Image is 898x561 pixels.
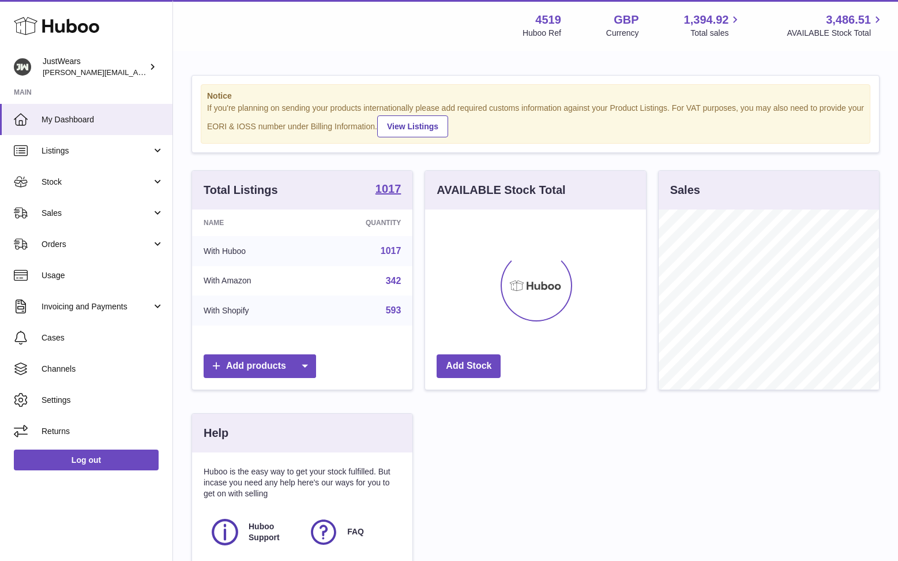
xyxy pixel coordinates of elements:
td: With Amazon [192,266,313,296]
td: With Shopify [192,296,313,326]
img: josh@just-wears.com [14,58,31,76]
th: Quantity [313,210,412,236]
td: With Huboo [192,236,313,266]
span: 1,394.92 [684,12,729,28]
span: Stock [42,177,152,188]
span: Usage [42,270,164,281]
span: 3,486.51 [826,12,871,28]
span: AVAILABLE Stock Total [787,28,884,39]
a: 1,394.92 Total sales [684,12,742,39]
th: Name [192,210,313,236]
div: If you're planning on sending your products internationally please add required customs informati... [207,103,864,137]
div: JustWears [43,56,146,78]
span: Channels [42,364,164,375]
span: Settings [42,395,164,406]
h3: Help [204,425,228,441]
span: Orders [42,239,152,250]
a: Add Stock [437,354,501,378]
h3: AVAILABLE Stock Total [437,182,565,198]
a: Add products [204,354,316,378]
span: Cases [42,332,164,343]
h3: Total Listings [204,182,278,198]
strong: 1017 [375,183,401,195]
a: 593 [386,305,401,315]
span: Huboo Support [249,521,295,543]
span: Listings [42,145,152,156]
div: Currency [606,28,639,39]
span: My Dashboard [42,114,164,125]
strong: GBP [614,12,638,28]
span: Total sales [690,28,742,39]
a: Log out [14,450,159,470]
a: FAQ [308,517,395,548]
h3: Sales [670,182,700,198]
a: 1017 [381,246,401,256]
strong: Notice [207,91,864,102]
span: Invoicing and Payments [42,301,152,312]
a: Huboo Support [209,517,296,548]
span: [PERSON_NAME][EMAIL_ADDRESS][DOMAIN_NAME] [43,68,231,77]
span: Returns [42,426,164,437]
span: FAQ [347,526,364,537]
a: View Listings [377,115,448,137]
a: 342 [386,276,401,286]
a: 1017 [375,183,401,197]
a: 3,486.51 AVAILABLE Stock Total [787,12,884,39]
p: Huboo is the easy way to get your stock fulfilled. But incase you need any help here's our ways f... [204,466,401,499]
div: Huboo Ref [523,28,561,39]
span: Sales [42,208,152,219]
strong: 4519 [535,12,561,28]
